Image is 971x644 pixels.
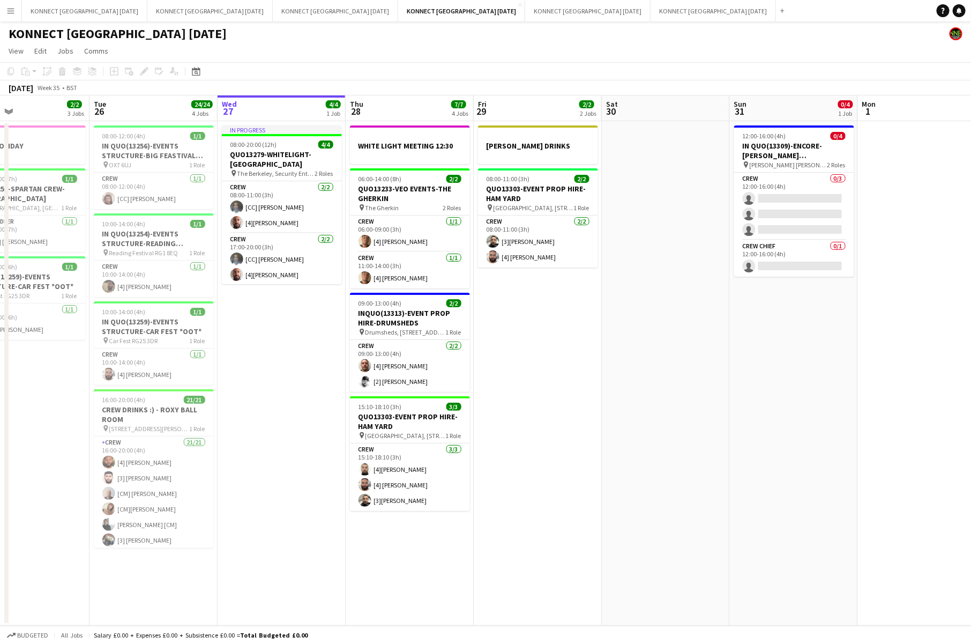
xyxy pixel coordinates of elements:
[350,141,470,151] h3: WHITE LIGHT MEETING 12:30
[326,100,341,108] span: 4/4
[950,27,962,40] app-user-avatar: Konnect 24hr EMERGENCY NR*
[574,175,589,183] span: 2/2
[446,432,461,440] span: 1 Role
[574,204,589,212] span: 1 Role
[109,425,190,433] span: [STREET_ADDRESS][PERSON_NAME]
[80,44,113,58] a: Comms
[147,1,273,21] button: KONNECT [GEOGRAPHIC_DATA] [DATE]
[365,328,446,336] span: Drumsheds, [STREET_ADDRESS][PERSON_NAME]
[9,46,24,56] span: View
[604,105,618,117] span: 30
[222,125,342,134] div: In progress
[350,293,470,392] app-job-card: 09:00-13:00 (4h)2/2INQUO(13313)-EVENT PROP HIRE-DRUMSHEDS Drumsheds, [STREET_ADDRESS][PERSON_NAME...
[17,632,48,639] span: Budgeted
[237,169,315,177] span: The Berkeley, Security Entrance , [STREET_ADDRESS]
[350,396,470,511] app-job-card: 15:10-18:10 (3h)3/3QUO13303-EVENT PROP HIRE-HAM YARD [GEOGRAPHIC_DATA], [STREET_ADDRESS]1 RoleCre...
[478,141,598,151] h3: [PERSON_NAME] DRINKS
[478,184,598,203] h3: QUO13303-EVENT PROP HIRE-HAM YARD
[365,204,399,212] span: The Gherkin
[92,105,106,117] span: 26
[94,349,214,385] app-card-role: Crew1/110:00-14:00 (4h)[4] [PERSON_NAME]
[478,168,598,268] app-job-card: 08:00-11:00 (3h)2/2QUO13303-EVENT PROP HIRE-HAM YARD [GEOGRAPHIC_DATA], [STREET_ADDRESS]1 RoleCre...
[350,443,470,511] app-card-role: Crew3/315:10-18:10 (3h)[4][PERSON_NAME][4] [PERSON_NAME][3][PERSON_NAME]
[862,99,876,109] span: Mon
[94,229,214,248] h3: IN QUO(13254)-EVENTS STRUCTURE-READING FESTIVAL *OOT*
[94,173,214,209] app-card-role: Crew1/108:00-12:00 (4h)[CC] [PERSON_NAME]
[827,161,846,169] span: 2 Roles
[190,161,205,169] span: 1 Role
[67,100,82,108] span: 2/2
[350,184,470,203] h3: QUO13233-VEO EVENTS-THE GHERKIN
[365,432,446,440] span: [GEOGRAPHIC_DATA], [STREET_ADDRESS]
[102,220,146,228] span: 10:00-14:00 (4h)
[4,44,28,58] a: View
[53,44,78,58] a: Jobs
[318,140,333,149] span: 4/4
[94,125,214,209] app-job-card: 08:00-12:00 (4h)1/1IN QUO(13256)-EVENTS STRUCTURE-BIG FEASTIVAL *OOT* OX7 6UJ1 RoleCrew1/108:00-1...
[734,99,747,109] span: Sun
[350,168,470,288] app-job-card: 06:00-14:00 (8h)2/2QUO13233-VEO EVENTS-THE GHERKIN The Gherkin2 RolesCrew1/106:00-09:00 (3h)[4] [...
[348,105,363,117] span: 28
[94,141,214,160] h3: IN QUO(13256)-EVENTS STRUCTURE-BIG FEASTIVAL *OOT*
[350,125,470,164] app-job-card: WHITE LIGHT MEETING 12:30
[220,105,237,117] span: 27
[861,105,876,117] span: 1
[109,249,178,257] span: Reading Festival RG1 8EQ
[222,125,342,284] app-job-card: In progress08:00-20:00 (12h)4/4QUO13279-WHITELIGHT-[GEOGRAPHIC_DATA] The Berkeley, Security Entra...
[190,337,205,345] span: 1 Role
[734,240,854,277] app-card-role: Crew Chief0/112:00-16:00 (4h)
[222,233,342,285] app-card-role: Crew2/217:00-20:00 (3h)[CC] [PERSON_NAME][4][PERSON_NAME]
[398,1,525,21] button: KONNECT [GEOGRAPHIC_DATA] [DATE]
[230,140,277,149] span: 08:00-20:00 (12h)
[68,109,84,117] div: 3 Jobs
[350,252,470,288] app-card-role: Crew1/111:00-14:00 (3h)[4] [PERSON_NAME]
[350,340,470,392] app-card-role: Crew2/209:00-13:00 (4h)[4] [PERSON_NAME][2] [PERSON_NAME]
[580,109,596,117] div: 2 Jobs
[839,109,853,117] div: 1 Job
[487,175,530,183] span: 08:00-11:00 (3h)
[190,249,205,257] span: 1 Role
[494,204,574,212] span: [GEOGRAPHIC_DATA], [STREET_ADDRESS]
[94,631,308,639] div: Salary £0.00 + Expenses £0.00 + Subsistence £0.00 =
[62,175,77,183] span: 1/1
[94,301,214,385] app-job-card: 10:00-14:00 (4h)1/1IN QUO(13259)-EVENTS STRUCTURE-CAR FEST *OOT* Car Fest RG25 3DR1 RoleCrew1/110...
[94,99,106,109] span: Tue
[743,132,786,140] span: 12:00-16:00 (4h)
[443,204,461,212] span: 2 Roles
[478,216,598,268] app-card-role: Crew2/208:00-11:00 (3h)[3][PERSON_NAME][4] [PERSON_NAME]
[109,337,158,345] span: Car Fest RG25 3DR
[358,175,402,183] span: 06:00-14:00 (8h)
[734,125,854,277] app-job-card: 12:00-16:00 (4h)0/4IN QUO(13309)-ENCORE-[PERSON_NAME] [PERSON_NAME] [PERSON_NAME] [PERSON_NAME] L...
[9,83,33,93] div: [DATE]
[350,412,470,431] h3: QUO13303-EVENT PROP HIRE-HAM YARD
[94,213,214,297] app-job-card: 10:00-14:00 (4h)1/1IN QUO(13254)-EVENTS STRUCTURE-READING FESTIVAL *OOT* Reading Festival RG1 8EQ...
[452,109,468,117] div: 4 Jobs
[5,630,50,641] button: Budgeted
[94,405,214,424] h3: CREW DRINKS :) - ROXY BALL ROOM
[34,46,47,56] span: Edit
[192,109,212,117] div: 4 Jobs
[66,84,77,92] div: BST
[651,1,776,21] button: KONNECT [GEOGRAPHIC_DATA] [DATE]
[451,100,466,108] span: 7/7
[190,425,205,433] span: 1 Role
[315,169,333,177] span: 2 Roles
[326,109,340,117] div: 1 Job
[190,132,205,140] span: 1/1
[358,299,402,307] span: 09:00-13:00 (4h)
[94,317,214,336] h3: IN QUO(13259)-EVENTS STRUCTURE-CAR FEST *OOT*
[222,99,237,109] span: Wed
[358,403,402,411] span: 15:10-18:10 (3h)
[476,105,487,117] span: 29
[57,46,73,56] span: Jobs
[273,1,398,21] button: KONNECT [GEOGRAPHIC_DATA] [DATE]
[838,100,853,108] span: 0/4
[30,44,51,58] a: Edit
[94,261,214,297] app-card-role: Crew1/110:00-14:00 (4h)[4] [PERSON_NAME]
[446,328,461,336] span: 1 Role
